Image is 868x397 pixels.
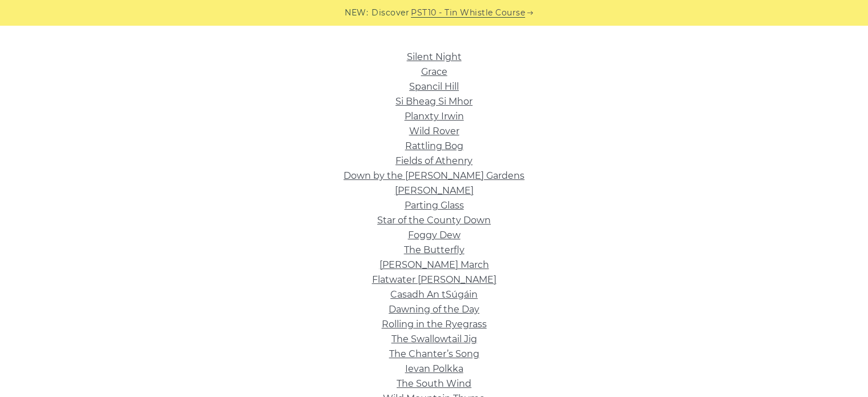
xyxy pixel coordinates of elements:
[372,6,409,19] span: Discover
[411,6,525,19] a: PST10 - Tin Whistle Course
[405,363,463,374] a: Ievan Polkka
[380,259,489,270] a: [PERSON_NAME] March
[345,6,368,19] span: NEW:
[382,319,487,330] a: Rolling in the Ryegrass
[395,96,473,107] a: Si­ Bheag Si­ Mhor
[405,200,464,211] a: Parting Glass
[344,170,524,181] a: Down by the [PERSON_NAME] Gardens
[421,66,447,77] a: Grace
[390,289,478,300] a: Casadh An tSúgáin
[389,348,479,359] a: The Chanter’s Song
[391,334,477,344] a: The Swallowtail Jig
[408,230,461,240] a: Foggy Dew
[409,126,459,137] a: Wild Rover
[372,274,496,285] a: Flatwater [PERSON_NAME]
[409,81,459,92] a: Spancil Hill
[405,111,464,122] a: Planxty Irwin
[389,304,479,315] a: Dawning of the Day
[407,51,462,62] a: Silent Night
[377,215,491,226] a: Star of the County Down
[395,155,473,166] a: Fields of Athenry
[404,244,465,255] a: The Butterfly
[395,185,474,196] a: [PERSON_NAME]
[405,141,463,151] a: Rattling Bog
[397,378,471,389] a: The South Wind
